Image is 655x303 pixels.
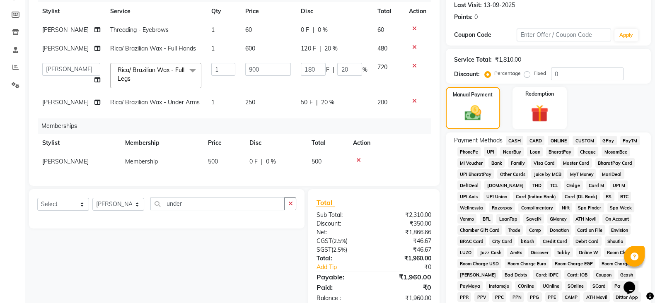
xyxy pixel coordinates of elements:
span: Donation [547,225,571,235]
span: % [362,65,367,74]
span: ATH Movil [573,214,599,224]
img: _gift.svg [525,103,553,124]
span: Master Card [561,158,592,168]
th: Service [105,2,206,21]
span: [PERSON_NAME] [42,99,89,106]
span: Paypal [611,281,632,291]
span: 720 [377,63,387,71]
span: Room Charge [604,248,638,257]
span: CASH [506,136,524,145]
span: [DOMAIN_NAME] [484,180,526,190]
div: ₹1,960.00 [374,272,437,282]
label: Redemption [525,90,554,98]
span: Juice by MCB [531,169,564,179]
span: 500 [208,158,218,165]
span: Complimentary [518,203,556,212]
span: [PERSON_NAME] [457,270,499,279]
div: 0 [474,13,478,22]
span: 600 [245,45,255,52]
div: ₹1,960.00 [374,294,437,303]
div: Net: [310,228,374,237]
span: 480 [377,45,387,52]
th: Stylist [37,134,120,152]
span: [PERSON_NAME] [42,158,89,165]
span: BTC [618,192,631,201]
span: Online W [576,248,601,257]
div: ₹46.67 [374,245,437,254]
span: PayMaya [457,281,483,291]
div: Balance : [310,294,374,303]
span: PPN [510,292,524,302]
span: 200 [377,99,387,106]
span: ATH Movil [583,292,610,302]
div: Memberships [38,118,437,134]
span: LUZO [457,248,474,257]
th: Price [203,134,244,152]
span: MosamBee [602,147,630,156]
span: MariDeal [599,169,624,179]
span: DefiDeal [457,180,481,190]
span: Venmo [457,214,477,224]
span: 1 [211,99,215,106]
div: Service Total: [454,55,492,64]
a: x [131,75,134,82]
span: NearBuy [500,147,524,156]
span: UPI [484,147,497,156]
div: Last Visit: [454,1,482,10]
span: Jazz Cash [477,248,504,257]
a: Add Tip [310,263,384,272]
span: Debit Card [573,236,602,246]
th: Stylist [37,2,105,21]
span: Total [316,198,335,207]
span: 20 % [324,44,337,53]
span: RS [603,192,614,201]
span: MyT Money [567,169,596,179]
span: Bank [488,158,505,168]
div: ₹46.67 [374,237,437,245]
span: COnline [515,281,537,291]
span: 1 [211,45,215,52]
div: Paid: [310,282,374,292]
span: Nift [559,203,572,212]
th: Membership [120,134,203,152]
div: ₹0 [374,282,437,292]
th: Disc [296,2,372,21]
span: 250 [245,99,255,106]
th: Total [372,2,404,21]
span: F [326,65,329,74]
div: ₹1,810.00 [495,55,521,64]
span: Card (Indian Bank) [513,192,558,201]
span: MI Voucher [457,158,486,168]
span: 20 % [321,98,334,107]
span: THD [529,180,544,190]
span: Wellnessta [457,203,486,212]
span: SOnline [565,281,587,291]
div: Coupon Code [454,31,517,39]
span: | [261,157,263,166]
span: UPI M [610,180,628,190]
span: Membership [125,158,158,165]
span: Cheque [578,147,599,156]
span: PayTM [620,136,640,145]
span: Family [508,158,527,168]
iframe: chat widget [620,270,647,295]
span: BRAC Card [457,236,486,246]
span: Loan [527,147,543,156]
span: 60 [377,26,384,34]
span: Rica/ Brazilian Wax - Full Legs [118,66,184,82]
span: UPI Axis [457,192,481,201]
span: Instamojo [486,281,512,291]
th: Total [307,134,348,152]
span: PPE [545,292,559,302]
span: Card M [586,180,607,190]
div: Points: [454,13,473,22]
th: Qty [206,2,240,21]
div: ₹2,310.00 [374,211,437,219]
span: LoanTap [496,214,520,224]
span: Coupon [593,270,614,279]
div: ( ) [310,245,374,254]
span: PhonePe [457,147,481,156]
span: | [332,65,334,74]
span: [PERSON_NAME] [42,45,89,52]
label: Percentage [494,70,521,77]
